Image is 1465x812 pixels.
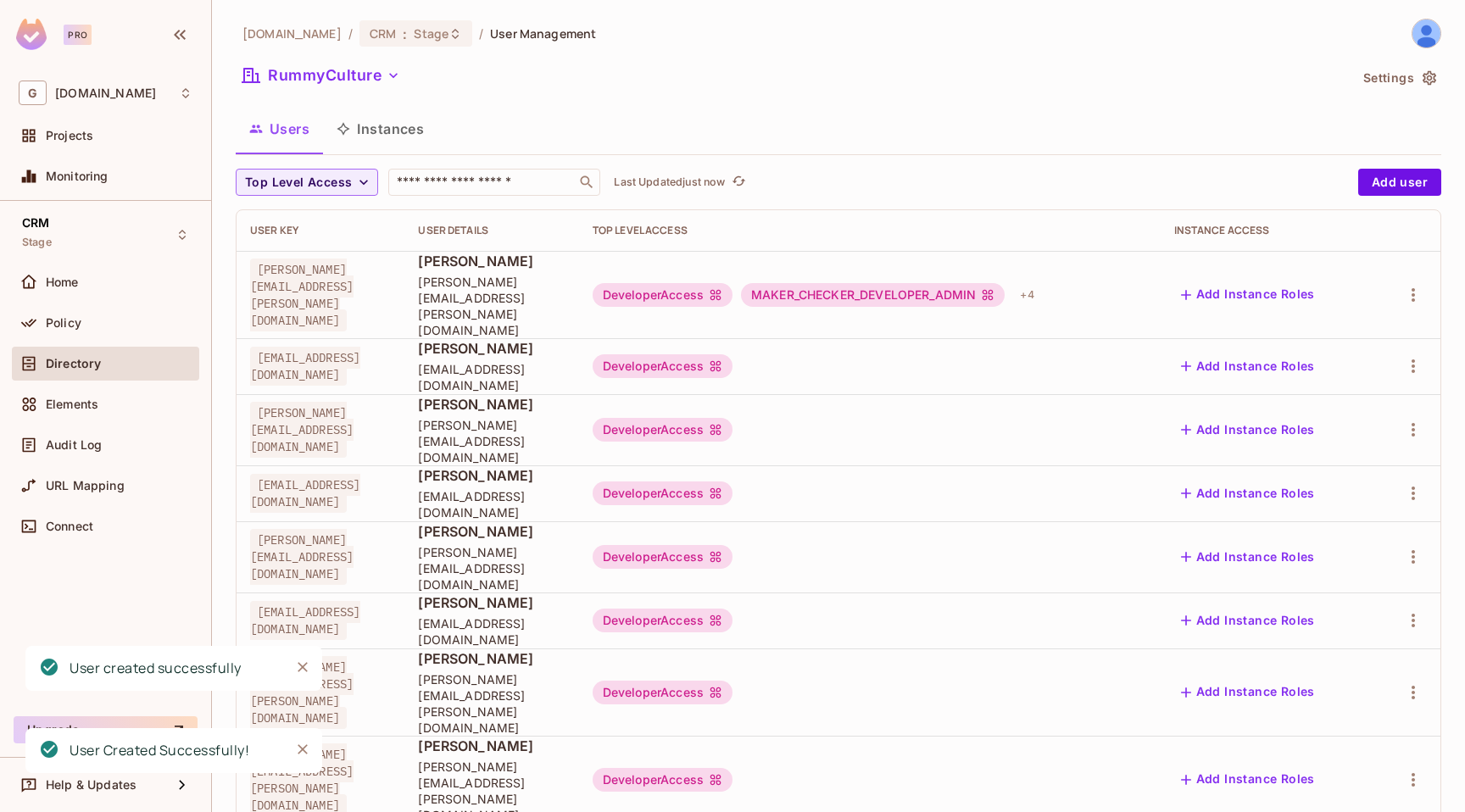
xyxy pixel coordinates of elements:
button: Add Instance Roles [1174,766,1322,793]
div: DeveloperAccess [593,609,732,632]
button: refresh [728,172,749,192]
div: DeveloperAccess [593,681,732,704]
span: [PERSON_NAME][EMAIL_ADDRESS][PERSON_NAME][DOMAIN_NAME] [418,274,565,338]
span: [PERSON_NAME][EMAIL_ADDRESS][PERSON_NAME][DOMAIN_NAME] [418,671,565,736]
span: [PERSON_NAME][EMAIL_ADDRESS][DOMAIN_NAME] [418,417,565,465]
span: [PERSON_NAME] [418,593,565,612]
button: Users [236,108,323,150]
div: DeveloperAccess [593,418,732,442]
button: Add Instance Roles [1174,281,1322,309]
span: [PERSON_NAME] [418,649,565,668]
span: Elements [46,398,98,411]
span: refresh [732,174,746,191]
button: Add Instance Roles [1174,416,1322,443]
span: [PERSON_NAME] [418,252,565,270]
span: [PERSON_NAME][EMAIL_ADDRESS][DOMAIN_NAME] [250,402,354,458]
div: User Key [250,224,391,237]
span: [PERSON_NAME][EMAIL_ADDRESS][PERSON_NAME][DOMAIN_NAME] [250,259,354,331]
div: DeveloperAccess [593,354,732,378]
span: Top Level Access [245,172,352,193]
span: CRM [370,25,396,42]
span: [PERSON_NAME] [418,395,565,414]
span: Stage [22,236,52,249]
div: User Details [418,224,565,237]
p: Last Updated just now [614,175,725,189]
span: [EMAIL_ADDRESS][DOMAIN_NAME] [250,347,360,386]
span: [PERSON_NAME][EMAIL_ADDRESS][PERSON_NAME][DOMAIN_NAME] [250,656,354,729]
img: kunal bansal [1412,19,1440,47]
img: SReyMgAAAABJRU5ErkJggg== [16,19,47,50]
li: / [479,25,483,42]
span: Home [46,275,79,289]
span: : [402,27,408,41]
span: CRM [22,216,49,230]
div: User Created Successfully! [70,740,249,761]
div: MAKER_CHECKER_DEVELOPER_ADMIN [741,283,1005,307]
span: Stage [414,25,448,42]
span: Policy [46,316,81,330]
li: / [348,25,353,42]
span: [PERSON_NAME][EMAIL_ADDRESS][DOMAIN_NAME] [418,544,565,592]
div: DeveloperAccess [593,283,732,307]
button: Close [290,737,315,762]
span: Projects [46,129,93,142]
div: Top Level Access [593,224,1147,237]
button: Top Level Access [236,169,378,196]
span: Workspace: gameskraft.com [55,86,156,100]
span: [EMAIL_ADDRESS][DOMAIN_NAME] [418,361,565,393]
div: Pro [64,25,92,45]
span: [PERSON_NAME] [418,466,565,485]
span: [PERSON_NAME][EMAIL_ADDRESS][DOMAIN_NAME] [250,529,354,585]
div: DeveloperAccess [593,768,732,792]
span: [EMAIL_ADDRESS][DOMAIN_NAME] [418,615,565,648]
div: Instance Access [1174,224,1361,237]
button: Settings [1356,64,1441,92]
span: Audit Log [46,438,102,452]
div: User created successfully [70,658,242,679]
button: Add Instance Roles [1174,543,1322,570]
button: Add Instance Roles [1174,353,1322,380]
button: RummyCulture [236,62,407,89]
span: Directory [46,357,101,370]
span: [EMAIL_ADDRESS][DOMAIN_NAME] [250,474,360,513]
span: User Management [490,25,596,42]
button: Add Instance Roles [1174,679,1322,706]
span: Click to refresh data [725,172,749,192]
span: G [19,81,47,105]
button: Close [290,654,315,680]
span: [PERSON_NAME] [418,522,565,541]
button: Instances [323,108,437,150]
button: Add Instance Roles [1174,607,1322,634]
button: Add Instance Roles [1174,480,1322,507]
span: the active workspace [242,25,342,42]
div: DeveloperAccess [593,545,732,569]
span: Monitoring [46,170,109,183]
span: [PERSON_NAME] [418,339,565,358]
span: [EMAIL_ADDRESS][DOMAIN_NAME] [418,488,565,520]
span: [PERSON_NAME] [418,737,565,755]
span: URL Mapping [46,479,125,492]
button: Add user [1358,169,1441,196]
div: DeveloperAccess [593,481,732,505]
div: + 4 [1013,281,1040,309]
span: [EMAIL_ADDRESS][DOMAIN_NAME] [250,601,360,640]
